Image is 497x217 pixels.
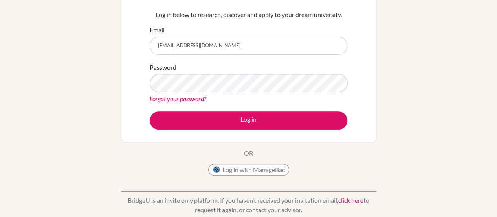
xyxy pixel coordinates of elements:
[121,196,376,215] p: BridgeU is an invite only platform. If you haven’t received your invitation email, to request it ...
[208,164,289,176] button: Log in with ManageBac
[150,10,347,19] p: Log in below to research, discover and apply to your dream university.
[244,148,253,158] p: OR
[150,95,206,102] a: Forgot your password?
[338,197,363,204] a: click here
[150,111,347,130] button: Log in
[150,25,165,35] label: Email
[150,63,176,72] label: Password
